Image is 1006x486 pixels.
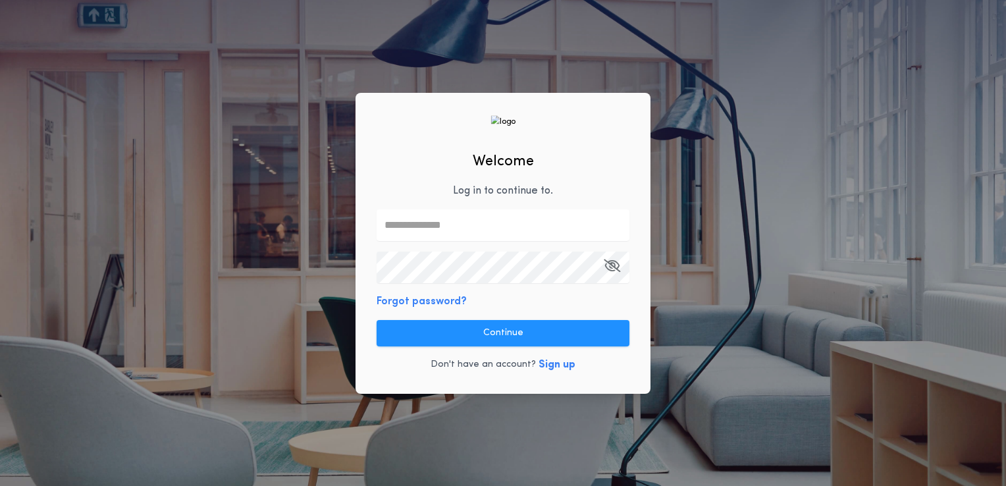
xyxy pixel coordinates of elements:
[377,294,467,310] button: Forgot password?
[377,320,629,346] button: Continue
[453,183,553,199] p: Log in to continue to .
[473,151,534,173] h2: Welcome
[539,357,575,373] button: Sign up
[490,115,516,128] img: logo
[431,358,536,371] p: Don't have an account?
